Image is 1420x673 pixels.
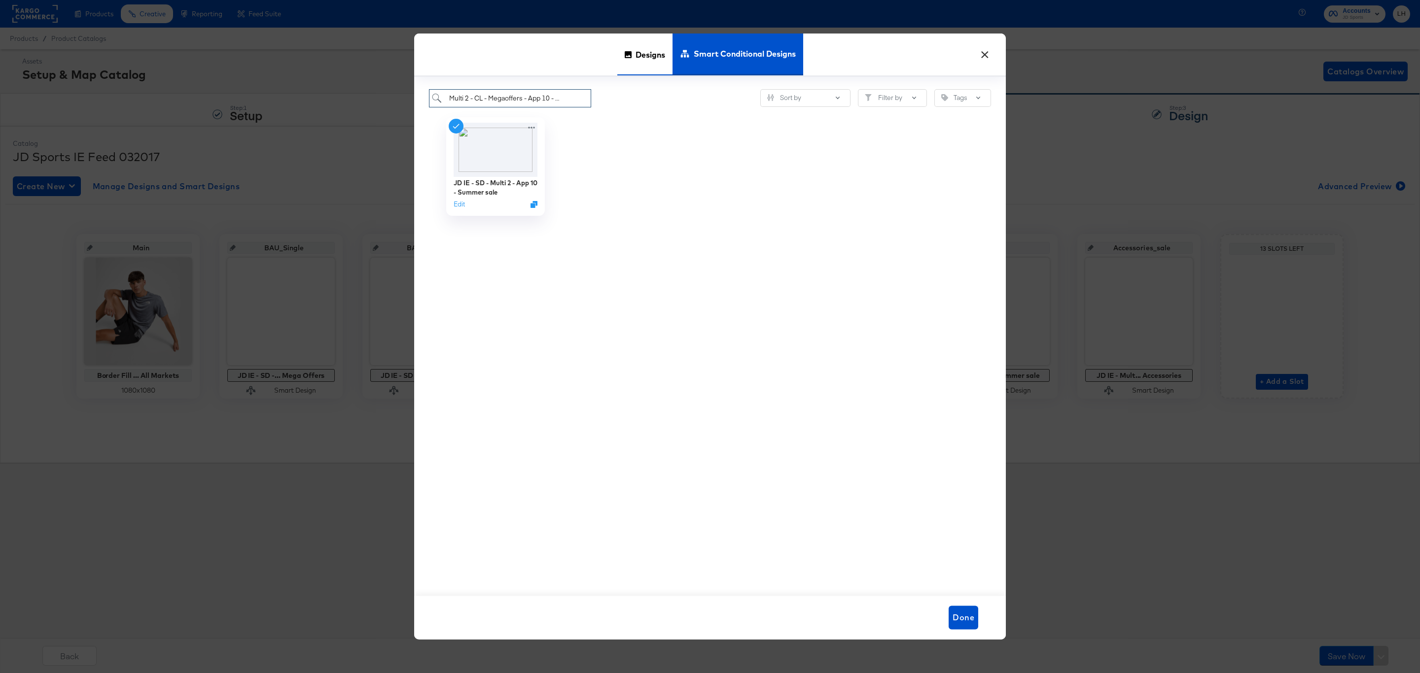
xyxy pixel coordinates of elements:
[636,33,665,76] span: Designs
[953,611,974,625] span: Done
[934,89,991,107] button: TagTags
[429,89,591,107] input: Search for a design
[760,89,851,107] button: SlidersSort by
[454,200,465,209] button: Edit
[949,606,978,630] button: Done
[858,89,927,107] button: FilterFilter by
[531,201,537,208] svg: Duplicate
[941,94,948,101] svg: Tag
[976,43,994,61] button: ×
[454,178,537,197] div: JD IE - SD - Multi 2 - App 10 - Summer sale
[694,32,796,75] span: Smart Conditional Designs
[767,94,774,101] svg: Sliders
[865,94,872,101] svg: Filter
[446,117,545,216] div: JD IE - SD - Multi 2 - App 10 - Summer saleEditDuplicate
